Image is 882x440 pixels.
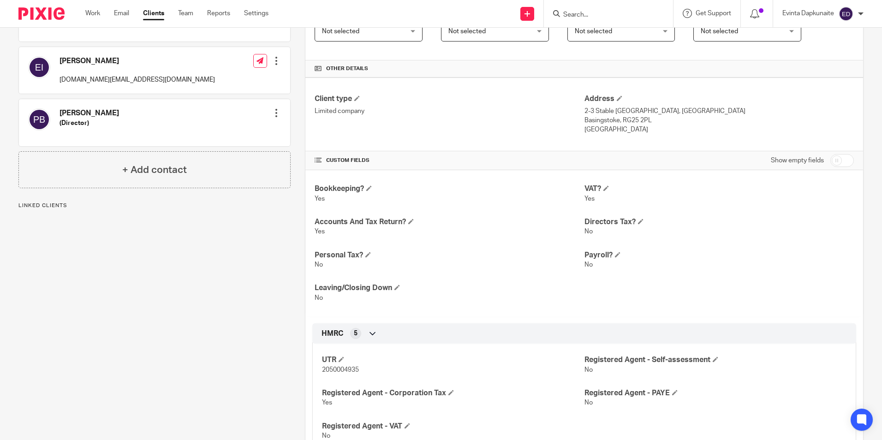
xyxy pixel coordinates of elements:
[584,228,593,235] span: No
[448,28,486,35] span: Not selected
[584,184,854,194] h4: VAT?
[584,125,854,134] p: [GEOGRAPHIC_DATA]
[60,56,215,66] h4: [PERSON_NAME]
[315,228,325,235] span: Yes
[178,9,193,18] a: Team
[322,388,584,398] h4: Registered Agent - Corporation Tax
[114,9,129,18] a: Email
[18,202,291,209] p: Linked clients
[60,108,119,118] h4: [PERSON_NAME]
[322,329,343,339] span: HMRC
[322,367,359,373] span: 2050004935
[584,94,854,104] h4: Address
[575,28,612,35] span: Not selected
[782,9,834,18] p: Evinta Dapkunaite
[839,6,853,21] img: svg%3E
[207,9,230,18] a: Reports
[18,7,65,20] img: Pixie
[701,28,738,35] span: Not selected
[315,157,584,164] h4: CUSTOM FIELDS
[322,355,584,365] h4: UTR
[354,329,358,338] span: 5
[584,388,846,398] h4: Registered Agent - PAYE
[326,65,368,72] span: Other details
[584,116,854,125] p: Basingstoke, RG25 2PL
[315,196,325,202] span: Yes
[584,250,854,260] h4: Payroll?
[322,422,584,431] h4: Registered Agent - VAT
[85,9,100,18] a: Work
[562,11,645,19] input: Search
[584,355,846,365] h4: Registered Agent - Self-assessment
[771,156,824,165] label: Show empty fields
[122,163,187,177] h4: + Add contact
[315,250,584,260] h4: Personal Tax?
[315,217,584,227] h4: Accounts And Tax Return?
[244,9,268,18] a: Settings
[584,217,854,227] h4: Directors Tax?
[315,94,584,104] h4: Client type
[584,107,854,116] p: 2-3 Stable [GEOGRAPHIC_DATA], [GEOGRAPHIC_DATA]
[28,56,50,78] img: svg%3E
[315,262,323,268] span: No
[60,119,119,128] h5: (Director)
[315,283,584,293] h4: Leaving/Closing Down
[28,108,50,131] img: svg%3E
[315,107,584,116] p: Limited company
[322,399,332,406] span: Yes
[584,367,593,373] span: No
[584,262,593,268] span: No
[143,9,164,18] a: Clients
[584,399,593,406] span: No
[322,28,359,35] span: Not selected
[60,75,215,84] p: [DOMAIN_NAME][EMAIL_ADDRESS][DOMAIN_NAME]
[696,10,731,17] span: Get Support
[315,184,584,194] h4: Bookkeeping?
[584,196,595,202] span: Yes
[322,433,330,439] span: No
[315,295,323,301] span: No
